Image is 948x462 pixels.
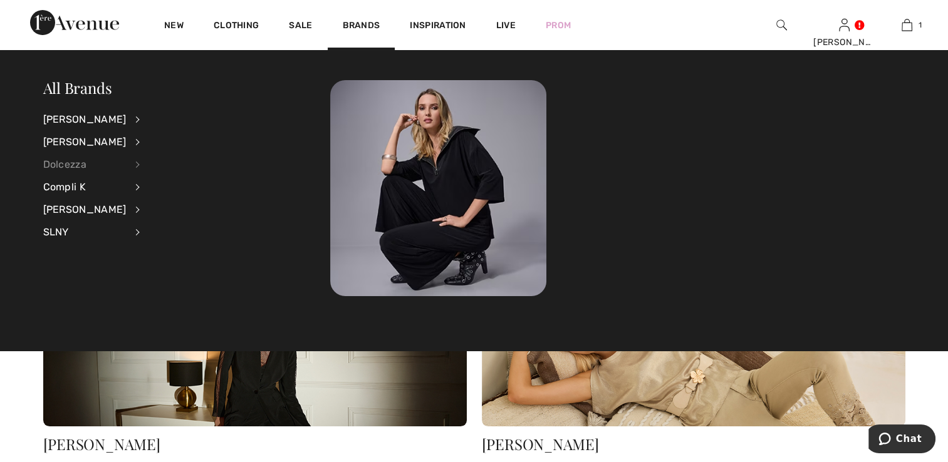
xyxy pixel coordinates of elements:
[546,19,571,32] a: Prom
[43,153,127,176] div: Dolcezza
[43,221,127,244] div: SLNY
[482,285,905,426] img: Frank Lyman
[776,18,787,33] img: search the website
[43,176,127,198] div: Compli K
[330,80,546,296] img: 250825112723_baf80837c6fd5.jpg
[289,20,312,33] a: Sale
[919,19,922,31] span: 1
[43,436,467,451] div: [PERSON_NAME]
[410,20,466,33] span: Inspiration
[43,78,112,98] a: All Brands
[839,19,850,31] a: Sign In
[482,436,905,451] div: [PERSON_NAME]
[30,10,119,35] img: 1ère Avenue
[902,18,912,33] img: My Bag
[813,36,875,49] div: [PERSON_NAME]
[214,20,259,33] a: Clothing
[43,285,467,426] img: Joseph Ribkoff
[43,108,127,131] div: [PERSON_NAME]
[343,20,380,33] a: Brands
[876,18,937,33] a: 1
[839,18,850,33] img: My Info
[496,19,516,32] a: Live
[868,424,935,456] iframe: Opens a widget where you can chat to one of our agents
[43,131,127,153] div: [PERSON_NAME]
[43,198,127,221] div: [PERSON_NAME]
[164,20,184,33] a: New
